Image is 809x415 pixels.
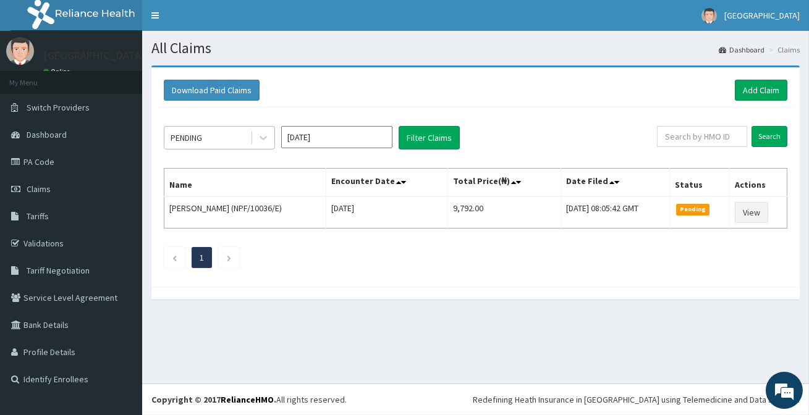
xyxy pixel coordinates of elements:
[27,129,67,140] span: Dashboard
[447,169,561,197] th: Total Price(₦)
[72,127,171,252] span: We're online!
[164,196,326,228] td: [PERSON_NAME] (NPF/10036/E)
[151,394,276,405] strong: Copyright © 2017 .
[226,252,232,263] a: Next page
[676,204,710,215] span: Pending
[221,394,274,405] a: RelianceHMO
[172,252,177,263] a: Previous page
[281,126,392,148] input: Select Month and Year
[326,196,447,228] td: [DATE]
[27,265,90,276] span: Tariff Negotiation
[561,196,669,228] td: [DATE] 08:05:42 GMT
[43,67,73,76] a: Online
[729,169,787,197] th: Actions
[43,50,145,61] p: [GEOGRAPHIC_DATA]
[701,8,717,23] img: User Image
[164,169,326,197] th: Name
[561,169,669,197] th: Date Filed
[27,183,51,195] span: Claims
[203,6,232,36] div: Minimize live chat window
[171,132,202,144] div: PENDING
[669,169,729,197] th: Status
[200,252,204,263] a: Page 1 is your current page
[752,126,787,147] input: Search
[23,62,50,93] img: d_794563401_company_1708531726252_794563401
[399,126,460,149] button: Filter Claims
[142,384,809,415] footer: All rights reserved.
[6,280,235,324] textarea: Type your message and hit 'Enter'
[447,196,561,228] td: 9,792.00
[27,102,90,113] span: Switch Providers
[326,169,447,197] th: Encounter Date
[719,44,765,55] a: Dashboard
[735,202,768,223] a: View
[164,80,260,101] button: Download Paid Claims
[27,211,49,222] span: Tariffs
[735,80,787,101] a: Add Claim
[473,393,800,406] div: Redefining Heath Insurance in [GEOGRAPHIC_DATA] using Telemedicine and Data Science!
[64,69,208,85] div: Chat with us now
[6,37,34,65] img: User Image
[724,10,800,21] span: [GEOGRAPHIC_DATA]
[657,126,747,147] input: Search by HMO ID
[766,44,800,55] li: Claims
[151,40,800,56] h1: All Claims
